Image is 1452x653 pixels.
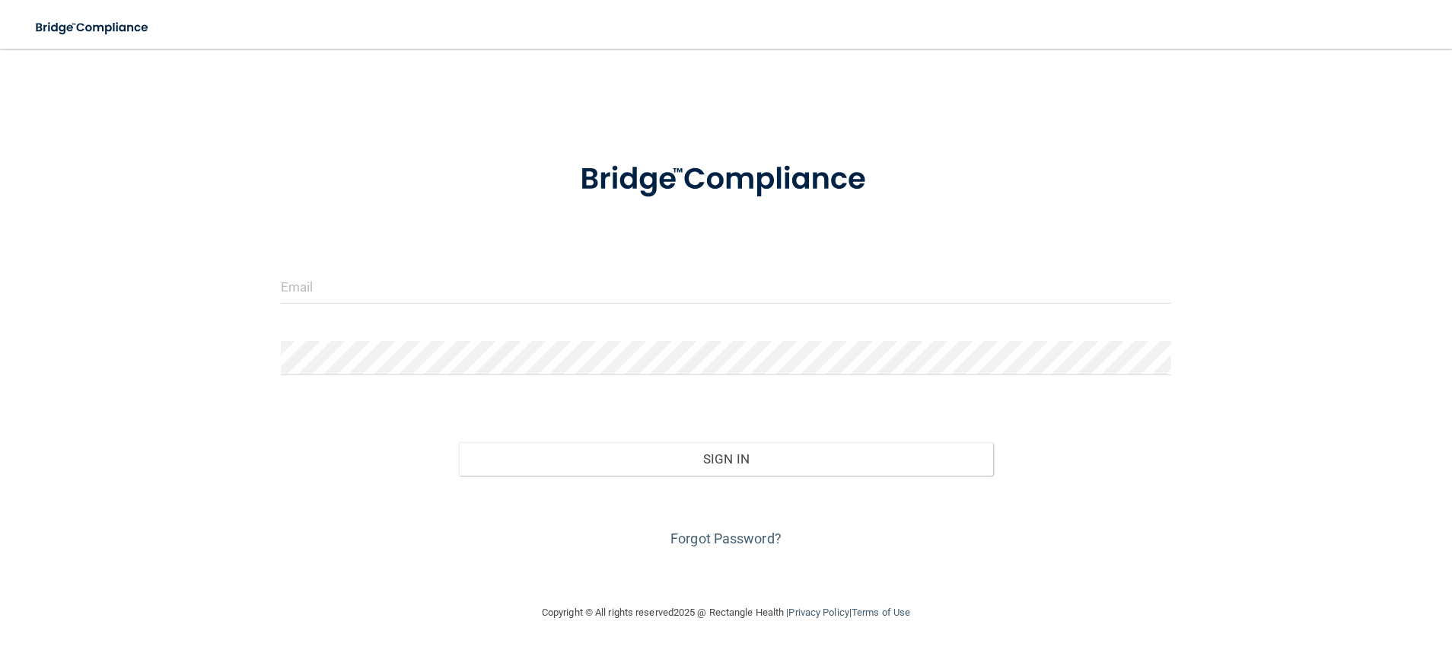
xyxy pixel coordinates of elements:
[549,140,903,219] img: bridge_compliance_login_screen.278c3ca4.svg
[23,12,163,43] img: bridge_compliance_login_screen.278c3ca4.svg
[670,530,782,546] a: Forgot Password?
[281,269,1171,304] input: Email
[448,588,1004,637] div: Copyright © All rights reserved 2025 @ Rectangle Health | |
[852,607,910,618] a: Terms of Use
[788,607,849,618] a: Privacy Policy
[459,442,993,476] button: Sign In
